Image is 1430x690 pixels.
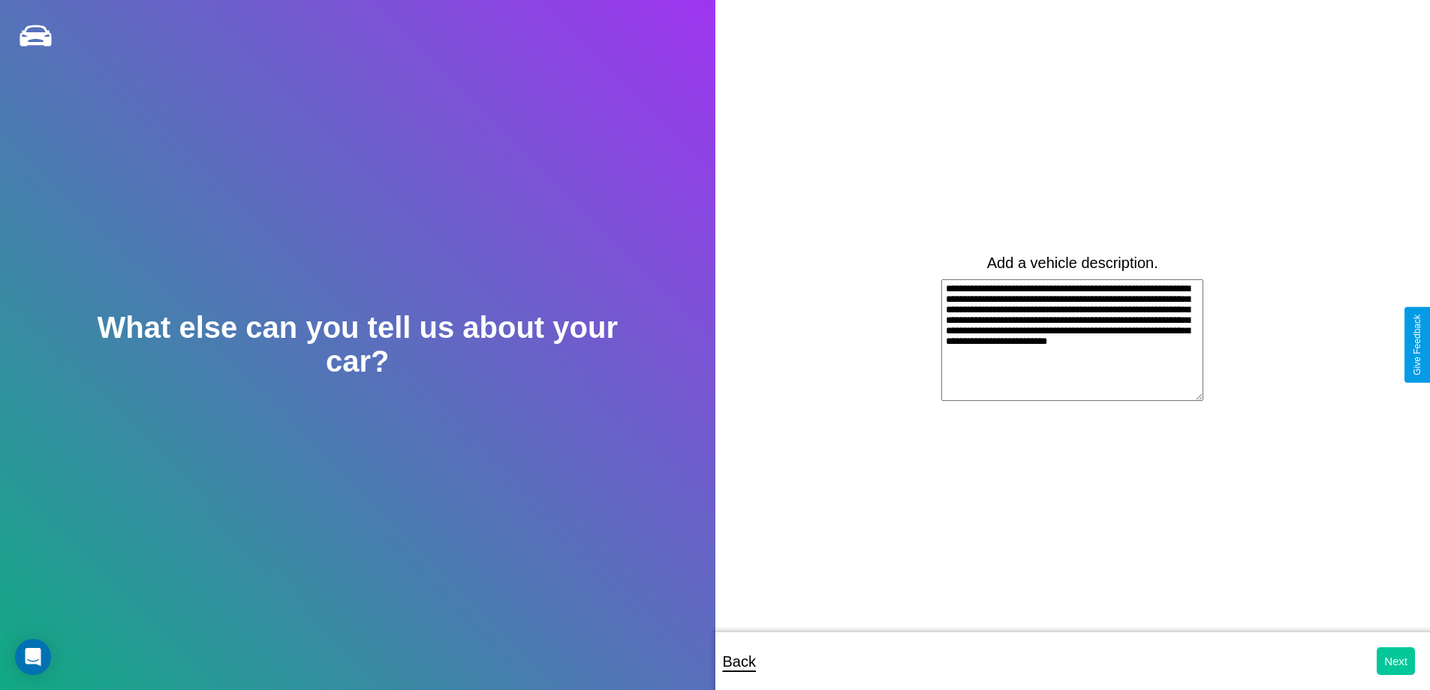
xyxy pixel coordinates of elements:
[987,255,1158,272] label: Add a vehicle description.
[71,311,643,378] h2: What else can you tell us about your car?
[15,639,51,675] div: Open Intercom Messenger
[723,648,756,675] p: Back
[1412,315,1422,375] div: Give Feedback
[1377,647,1415,675] button: Next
